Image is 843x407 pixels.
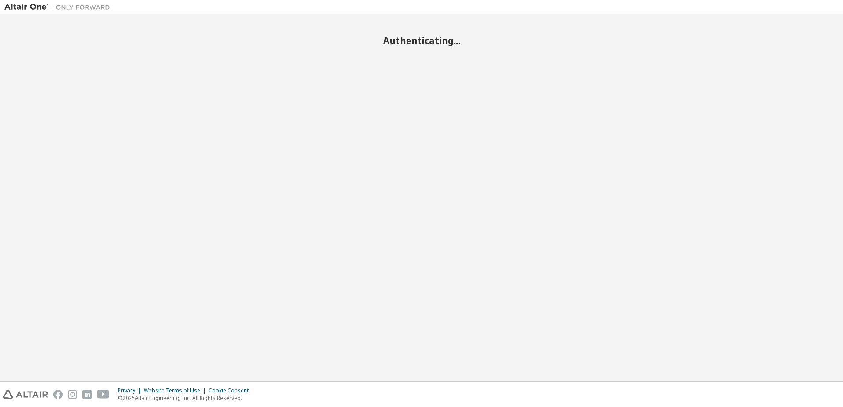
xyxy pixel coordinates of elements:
[82,390,92,399] img: linkedin.svg
[97,390,110,399] img: youtube.svg
[68,390,77,399] img: instagram.svg
[4,35,839,46] h2: Authenticating...
[3,390,48,399] img: altair_logo.svg
[53,390,63,399] img: facebook.svg
[4,3,115,11] img: Altair One
[209,387,254,394] div: Cookie Consent
[118,387,144,394] div: Privacy
[144,387,209,394] div: Website Terms of Use
[118,394,254,402] p: © 2025 Altair Engineering, Inc. All Rights Reserved.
